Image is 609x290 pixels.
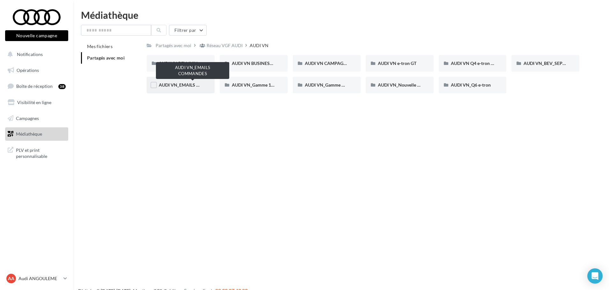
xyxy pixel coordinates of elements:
span: Médiathèque [16,131,42,137]
a: Campagnes [4,112,70,125]
button: Filtrer par [169,25,207,36]
span: Campagnes [16,115,39,121]
span: Notifications [17,52,43,57]
a: Opérations [4,64,70,77]
span: Mes fichiers [87,44,113,49]
span: PLV et print personnalisable [16,146,66,159]
span: AUDI VN CAMPAGNE HYBRIDE RECHARGEABLE [305,60,405,66]
a: Boîte de réception38 [4,79,70,93]
span: AUDI VN_EMAILS COMMANDES [159,82,226,88]
div: AUDI VN_EMAILS COMMANDES [156,62,229,79]
div: Partagés avec moi [156,42,191,49]
a: AA Audi ANGOULEME [5,272,68,285]
span: Visibilité en ligne [17,100,51,105]
div: Open Intercom Messenger [587,268,603,284]
a: Visibilité en ligne [4,96,70,109]
div: Médiathèque [81,10,601,20]
a: PLV et print personnalisable [4,143,70,162]
button: Notifications [4,48,67,61]
span: AUDI VN_Nouvelle A6 e-tron [378,82,436,88]
div: 38 [58,84,66,89]
span: AUDI VN_Gamme Q8 e-tron [305,82,361,88]
button: Nouvelle campagne [5,30,68,41]
div: Réseau VGF AUDI [207,42,243,49]
p: Audi ANGOULEME [18,275,61,282]
span: Boîte de réception [16,83,53,89]
span: AA [8,275,14,282]
span: Partagés avec moi [87,55,125,60]
a: Médiathèque [4,127,70,141]
span: AUDI VN e-tron GT [378,60,416,66]
span: AUDI VN BEV JUIN [159,60,198,66]
span: AUDI VN_Q6 e-tron [451,82,491,88]
span: Opérations [17,67,39,73]
span: AUDI VN_Gamme 100% électrique [232,82,301,88]
span: AUDI VN BUSINESS JUIN VN JPO [232,60,300,66]
div: AUDI VN [250,42,268,49]
span: AUDI VN_BEV_SEPTEMBRE [524,60,580,66]
span: AUDI VN Q4 e-tron sans offre [451,60,510,66]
